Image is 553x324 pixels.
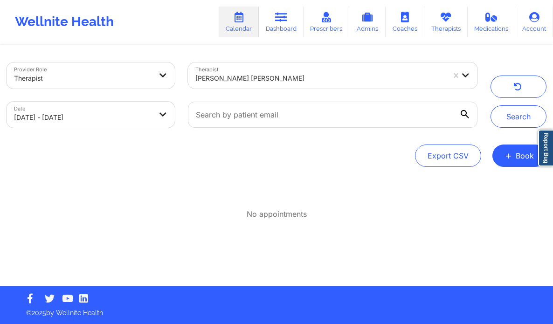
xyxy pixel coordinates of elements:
a: Report Bug [538,130,553,166]
input: Search by patient email [188,102,477,128]
a: Dashboard [259,7,304,37]
div: Therapist [14,68,152,89]
span: + [505,153,512,158]
button: Export CSV [415,145,481,167]
p: © 2025 by Wellnite Health [20,302,533,317]
div: [PERSON_NAME] [PERSON_NAME] [195,68,445,89]
a: Prescribers [304,7,350,37]
button: +Book [492,145,546,167]
p: No appointments [247,209,307,220]
a: Calendar [219,7,259,37]
a: Admins [349,7,386,37]
a: Account [515,7,553,37]
div: [DATE] - [DATE] [14,107,152,128]
a: Therapists [424,7,468,37]
button: Search [491,105,546,128]
a: Medications [468,7,516,37]
a: Coaches [386,7,424,37]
